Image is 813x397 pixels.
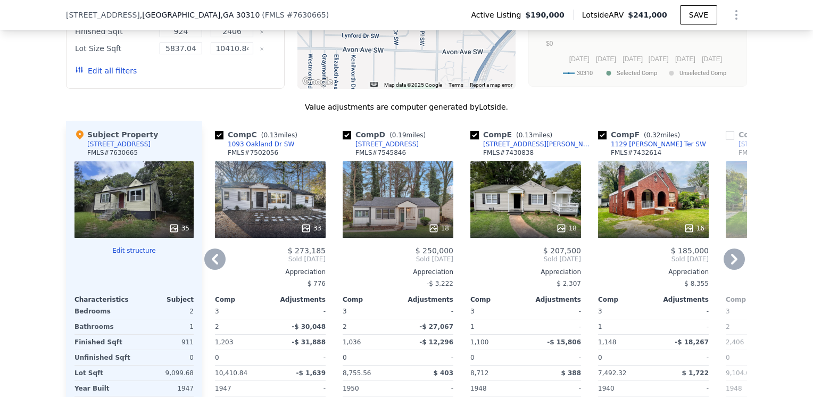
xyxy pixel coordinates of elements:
span: 3 [726,308,730,315]
div: Finished Sqft [75,24,153,39]
span: -$ 1,639 [296,369,326,377]
span: 9,104.04 [726,369,754,377]
div: 1093 Oakland Dr SW [228,140,294,148]
span: $241,000 [628,11,667,19]
div: Comp [470,295,526,304]
a: [STREET_ADDRESS][PERSON_NAME] [470,140,594,148]
span: ( miles) [640,131,684,139]
span: $ 185,000 [671,246,709,255]
div: 1 [470,319,524,334]
span: 0 [598,354,602,361]
div: Unfinished Sqft [74,350,132,365]
span: Map data ©2025 Google [384,82,442,88]
div: 1940 [598,381,651,396]
span: 2,406 [726,338,744,346]
div: FMLS # 7630665 [87,148,138,157]
div: Appreciation [598,268,709,276]
div: ( ) [262,10,329,20]
span: Sold [DATE] [470,255,581,263]
span: 0.13 [519,131,533,139]
span: $ 776 [308,280,326,287]
div: Adjustments [653,295,709,304]
span: 0.13 [263,131,278,139]
span: ( miles) [512,131,557,139]
div: - [656,381,709,396]
a: 1093 Oakland Dr SW [215,140,294,148]
div: FMLS # 7502056 [228,148,278,157]
span: -$ 15,806 [547,338,581,346]
span: 7,492.32 [598,369,626,377]
span: 0 [343,354,347,361]
span: -$ 31,888 [292,338,326,346]
div: 1948 [726,381,779,396]
span: Lotside ARV [582,10,628,20]
span: 0.19 [392,131,407,139]
span: 1,203 [215,338,233,346]
div: - [400,350,453,365]
div: 1 [136,319,194,334]
span: 3 [470,308,475,315]
div: 2 [726,319,779,334]
text: [DATE] [675,55,695,63]
div: [STREET_ADDRESS] [87,140,151,148]
span: Sold [DATE] [598,255,709,263]
div: FMLS # 7430838 [483,148,534,157]
div: [STREET_ADDRESS] [739,140,802,148]
div: Characteristics [74,295,134,304]
div: Adjustments [398,295,453,304]
div: 18 [556,223,577,234]
text: 30310 [577,70,593,77]
div: - [528,350,581,365]
span: -$ 12,296 [419,338,453,346]
div: Finished Sqft [74,335,132,350]
div: 1 [598,319,651,334]
div: Lot Sqft [74,366,132,381]
div: Appreciation [343,268,453,276]
div: Bedrooms [74,304,132,319]
div: FMLS # 7545846 [355,148,406,157]
span: 0 [726,354,730,361]
div: - [528,381,581,396]
span: -$ 30,048 [292,323,326,330]
span: # 7630665 [287,11,326,19]
div: 911 [136,335,194,350]
button: Clear [260,30,264,34]
div: Adjustments [526,295,581,304]
span: 8,712 [470,369,488,377]
a: Open this area in Google Maps (opens a new window) [300,75,335,89]
span: ( miles) [385,131,430,139]
text: [DATE] [702,55,722,63]
span: -$ 3,222 [427,280,453,287]
span: 3 [215,308,219,315]
div: Bathrooms [74,319,132,334]
div: 33 [301,223,321,234]
button: Edit all filters [75,65,137,76]
span: 8,755.56 [343,369,371,377]
span: -$ 18,267 [675,338,709,346]
span: $ 388 [561,369,581,377]
span: $ 273,185 [288,246,326,255]
a: 1129 [PERSON_NAME] Ter SW [598,140,706,148]
div: Comp C [215,129,302,140]
span: $ 403 [433,369,453,377]
span: $ 250,000 [416,246,453,255]
text: [DATE] [623,55,643,63]
div: [STREET_ADDRESS] [355,140,419,148]
div: Comp E [470,129,557,140]
a: Terms [449,82,463,88]
span: Active Listing [471,10,525,20]
div: Comp [215,295,270,304]
div: - [656,304,709,319]
div: 2 [343,319,396,334]
div: Subject Property [74,129,158,140]
div: Comp D [343,129,430,140]
span: 0 [470,354,475,361]
a: [STREET_ADDRESS] [726,140,802,148]
div: 1947 [215,381,268,396]
span: ( miles) [257,131,302,139]
div: - [656,319,709,334]
div: Appreciation [215,268,326,276]
div: FMLS # 7432614 [611,148,661,157]
div: Lot Size Sqft [75,41,153,56]
div: Subject [134,295,194,304]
